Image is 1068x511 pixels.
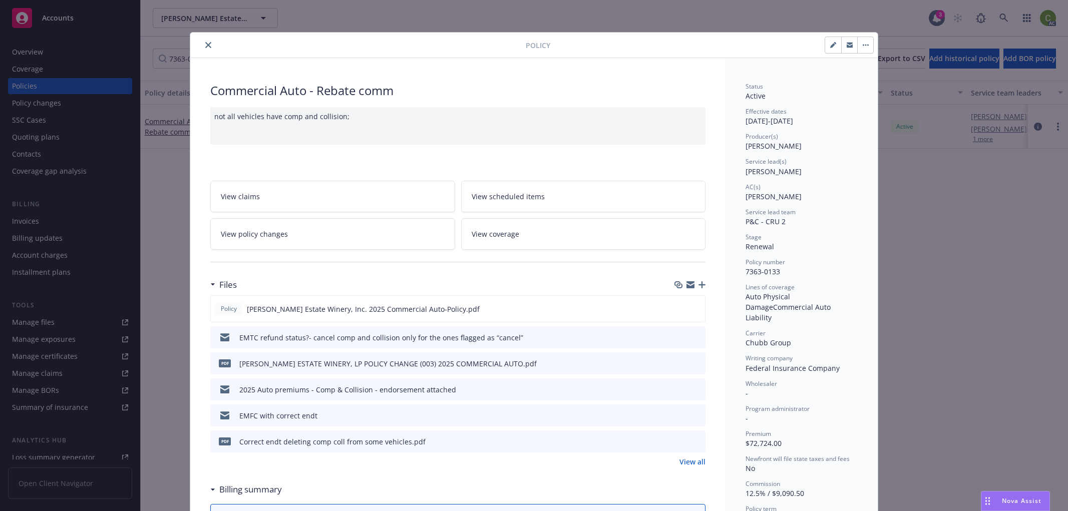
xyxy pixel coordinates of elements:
button: preview file [692,436,701,447]
span: [PERSON_NAME] [746,192,802,201]
h3: Files [219,278,237,291]
span: [PERSON_NAME] [746,141,802,151]
button: download file [676,332,684,343]
div: not all vehicles have comp and collision; [210,107,705,145]
a: View claims [210,181,455,212]
span: $72,724.00 [746,438,782,448]
button: preview file [692,304,701,314]
button: Nova Assist [981,491,1050,511]
button: download file [676,436,684,447]
span: [PERSON_NAME] [746,167,802,176]
button: download file [676,358,684,369]
span: View coverage [472,229,519,239]
span: View policy changes [221,229,288,239]
span: 7363-0133 [746,267,780,276]
span: Policy number [746,258,785,266]
a: View all [679,456,705,467]
span: Chubb Group [746,338,791,347]
span: Newfront will file state taxes and fees [746,454,850,463]
span: Premium [746,429,771,438]
span: Commission [746,479,780,488]
span: View claims [221,191,260,202]
div: Files [210,278,237,291]
span: pdf [219,359,231,367]
div: Correct endt deleting comp coll from some vehicles.pdf [239,436,426,447]
span: Federal Insurance Company [746,363,840,373]
span: Renewal [746,242,774,251]
button: preview file [692,358,701,369]
span: Stage [746,233,762,241]
a: View coverage [461,218,706,250]
span: Carrier [746,329,766,337]
span: - [746,413,748,423]
span: Commercial Auto Liability [746,302,833,322]
span: Active [746,91,766,101]
button: download file [676,384,684,395]
a: View policy changes [210,218,455,250]
div: [DATE] - [DATE] [746,107,858,126]
button: preview file [692,384,701,395]
div: EMTC refund status?- cancel comp and collision only for the ones flagged as “cancel” [239,332,523,343]
span: Producer(s) [746,132,778,141]
span: Nova Assist [1002,496,1041,505]
button: preview file [692,332,701,343]
button: close [202,39,214,51]
span: Wholesaler [746,379,777,388]
span: 12.5% / $9,090.50 [746,488,804,498]
span: Service lead(s) [746,157,787,166]
button: download file [676,410,684,421]
div: Billing summary [210,483,282,496]
span: Policy [526,40,550,51]
div: EMFC with correct endt [239,410,317,421]
button: preview file [692,410,701,421]
span: Effective dates [746,107,787,116]
span: AC(s) [746,183,761,191]
span: Lines of coverage [746,283,795,291]
div: 2025 Auto premiums - Comp & Collision - endorsement attached [239,384,456,395]
span: View scheduled items [472,191,545,202]
span: Program administrator [746,404,810,413]
span: No [746,463,755,473]
span: Writing company [746,354,793,362]
span: Status [746,82,763,91]
div: Commercial Auto - Rebate comm [210,82,705,99]
span: pdf [219,437,231,445]
h3: Billing summary [219,483,282,496]
span: Auto Physical Damage [746,292,792,312]
span: P&C - CRU 2 [746,217,786,226]
span: Policy [219,304,239,313]
span: - [746,388,748,398]
div: Drag to move [981,491,994,510]
span: [PERSON_NAME] Estate Winery, Inc. 2025 Commercial Auto-Policy.pdf [247,304,480,314]
a: View scheduled items [461,181,706,212]
span: Service lead team [746,208,796,216]
button: download file [676,304,684,314]
div: [PERSON_NAME] ESTATE WINERY, LP POLICY CHANGE (003) 2025 COMMERCIAL AUTO.pdf [239,358,537,369]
